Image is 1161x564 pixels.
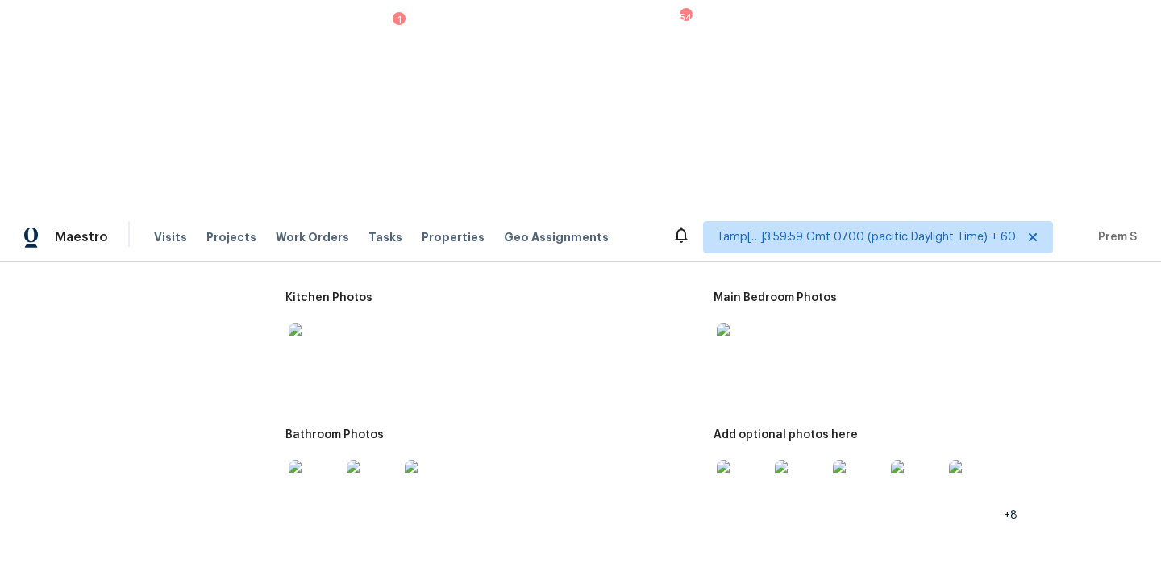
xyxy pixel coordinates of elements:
span: +8 [1004,510,1017,521]
span: Prem S [1092,229,1137,245]
h5: Kitchen Photos [285,292,372,303]
span: Properties [422,229,485,245]
span: Projects [206,229,256,245]
span: Tasks [368,232,402,243]
span: Geo Assignments [504,229,609,245]
h5: Add optional photos here [714,429,858,441]
h5: Main Bedroom Photos [714,292,837,303]
span: Maestro [55,229,108,245]
span: Visits [154,229,187,245]
h5: Bathroom Photos [285,429,384,441]
span: Work Orders [276,229,349,245]
span: Tamp[…]3:59:59 Gmt 0700 (pacific Daylight Time) + 60 [717,229,1016,245]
